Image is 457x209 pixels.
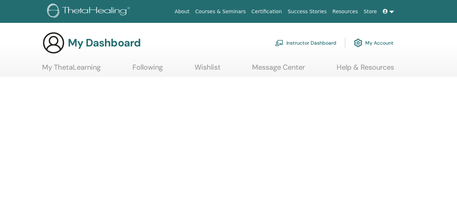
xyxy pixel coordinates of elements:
a: Message Center [252,63,305,77]
a: Resources [330,5,361,18]
a: Store [361,5,380,18]
a: Instructor Dashboard [275,35,336,51]
h3: My Dashboard [68,36,141,49]
a: My Account [354,35,393,51]
a: Following [132,63,163,77]
a: My ThetaLearning [42,63,101,77]
a: Courses & Seminars [192,5,249,18]
a: Certification [248,5,285,18]
a: Success Stories [285,5,330,18]
a: Wishlist [195,63,221,77]
a: About [172,5,192,18]
img: generic-user-icon.jpg [42,31,65,54]
img: chalkboard-teacher.svg [275,40,283,46]
img: logo.png [47,4,132,20]
img: cog.svg [354,37,362,49]
a: Help & Resources [337,63,394,77]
